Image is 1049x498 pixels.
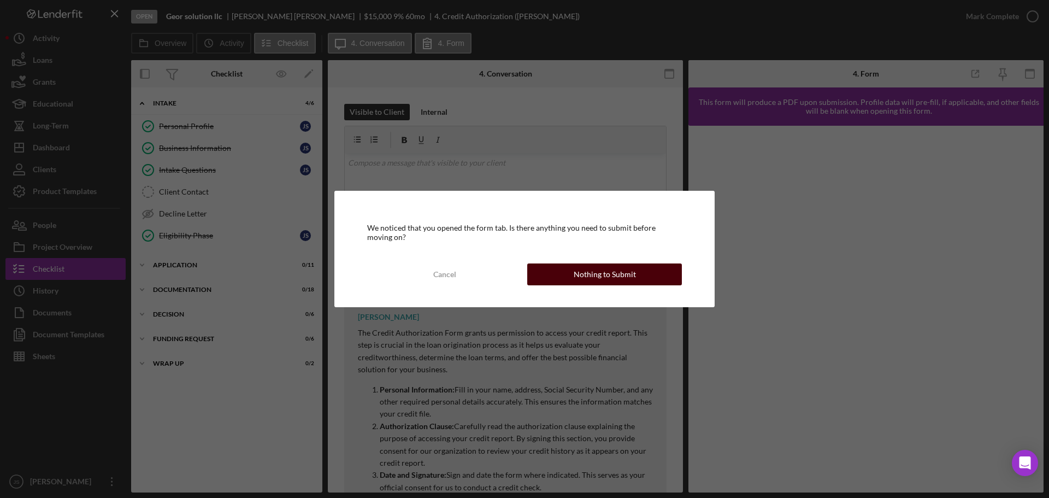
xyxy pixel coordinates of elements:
[367,263,522,285] button: Cancel
[574,263,636,285] div: Nothing to Submit
[367,224,682,241] div: We noticed that you opened the form tab. Is there anything you need to submit before moving on?
[1012,450,1038,476] div: Open Intercom Messenger
[433,263,456,285] div: Cancel
[527,263,682,285] button: Nothing to Submit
